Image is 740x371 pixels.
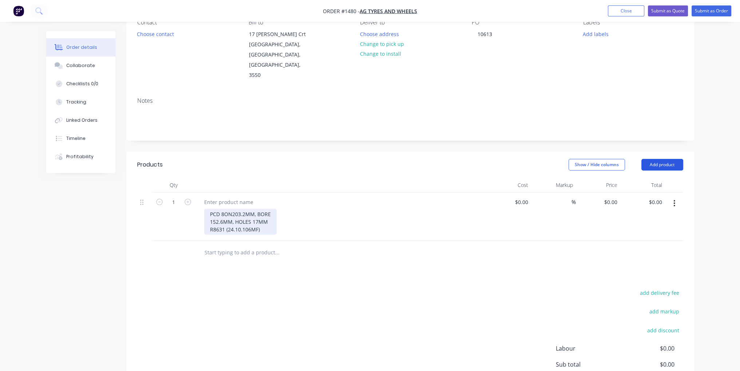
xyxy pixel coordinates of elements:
button: Choose contact [133,29,178,39]
input: Start typing to add a product... [204,245,350,260]
div: Labels [583,19,683,26]
button: Linked Orders [46,111,115,129]
div: Bill to [249,19,348,26]
button: Change to pick up [356,39,408,49]
span: % [571,198,576,206]
div: Tracking [66,99,86,105]
span: Order #1480 - [323,8,360,15]
div: PCD 8ON203.2MM, BORE 152.6MM, HOLES 17MM R8631 (24.10.106MF) [204,209,277,235]
span: $0.00 [620,344,674,353]
div: 17 [PERSON_NAME] Crt [249,29,309,39]
button: Tracking [46,93,115,111]
div: 17 [PERSON_NAME] Crt[GEOGRAPHIC_DATA], [GEOGRAPHIC_DATA], [GEOGRAPHIC_DATA], 3550 [243,29,316,81]
button: Show / Hide columns [569,159,625,171]
div: Qty [152,178,195,192]
div: Price [576,178,621,192]
button: Submit as Order [692,5,731,16]
span: $0.00 [620,360,674,369]
button: add delivery fee [636,288,683,298]
button: Add product [641,159,683,171]
div: Markup [531,178,576,192]
button: Order details [46,38,115,56]
div: Linked Orders [66,117,98,124]
div: Profitability [66,153,94,160]
button: Change to install [356,49,405,59]
div: Collaborate [66,62,95,69]
button: Submit as Quote [648,5,688,16]
button: Collaborate [46,56,115,75]
div: Contact [137,19,237,26]
div: PO [472,19,571,26]
button: add markup [646,306,683,316]
div: Timeline [66,135,86,142]
div: Notes [137,97,683,104]
div: Checklists 0/0 [66,81,98,87]
button: add discount [644,325,683,335]
div: Total [620,178,665,192]
div: [GEOGRAPHIC_DATA], [GEOGRAPHIC_DATA], [GEOGRAPHIC_DATA], 3550 [249,39,309,80]
span: Labour [556,344,621,353]
button: Close [608,5,644,16]
button: Add labels [579,29,613,39]
div: Deliver to [360,19,460,26]
button: Timeline [46,129,115,148]
img: Factory [13,5,24,16]
div: Products [137,160,163,169]
a: AG Tyres and Wheels [360,8,417,15]
div: Order details [66,44,97,51]
button: Checklists 0/0 [46,75,115,93]
span: Sub total [556,360,621,369]
button: Profitability [46,148,115,166]
button: Choose address [356,29,403,39]
div: 10613 [472,29,498,39]
div: Cost [487,178,531,192]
